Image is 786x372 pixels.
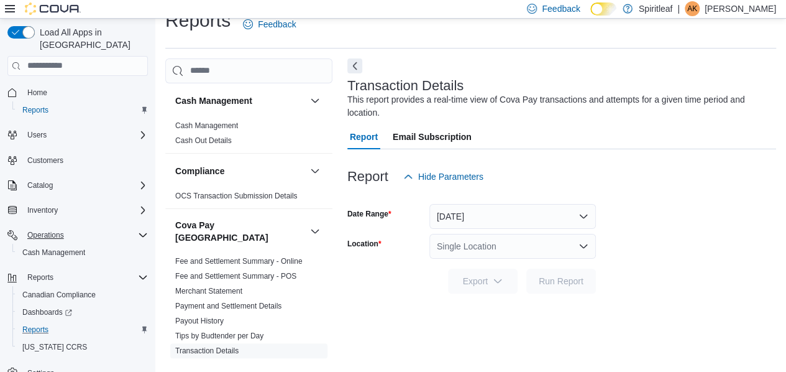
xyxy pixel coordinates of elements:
span: Operations [22,228,148,243]
span: Cash Out Details [175,136,232,146]
a: Customers [22,153,68,168]
button: Reports [22,270,58,285]
button: [US_STATE] CCRS [12,338,153,356]
button: Hide Parameters [398,164,488,189]
a: Feedback [238,12,301,37]
button: Compliance [308,164,322,179]
span: Export [455,269,510,294]
span: Customers [22,152,148,168]
span: Transaction Details [175,346,239,356]
a: Fee and Settlement Summary - POS [175,272,296,281]
h3: Transaction Details [347,78,464,93]
div: This report provides a real-time view of Cova Pay transactions and attempts for a given time peri... [347,93,770,119]
a: Dashboards [12,304,153,321]
a: Home [22,85,52,100]
button: Catalog [22,178,58,193]
a: Reports [17,103,53,118]
span: Reports [22,270,148,285]
button: Compliance [175,165,305,177]
img: Cova [25,2,81,15]
button: Inventory [2,202,153,219]
span: Home [22,85,148,100]
h3: Report [347,169,388,184]
div: Cash Management [165,118,332,153]
span: Run Report [539,275,583,287]
span: Payment and Settlement Details [175,301,281,311]
button: Cash Management [12,244,153,261]
span: Reports [17,103,148,118]
span: [US_STATE] CCRS [22,342,87,352]
button: Cova Pay [GEOGRAPHIC_DATA] [308,224,322,239]
span: Dashboards [17,305,148,320]
span: Feedback [258,18,296,30]
span: OCS Transaction Submission Details [175,191,298,201]
button: Cova Pay [GEOGRAPHIC_DATA] [175,219,305,244]
span: Email Subscription [393,124,472,149]
span: Fee and Settlement Summary - Online [175,256,303,266]
a: Dashboards [17,305,77,320]
a: Merchant Statement [175,287,242,295]
span: AK [687,1,697,16]
span: Catalog [22,178,148,193]
input: Dark Mode [590,2,616,16]
a: OCS Transaction Submission Details [175,192,298,200]
h3: Compliance [175,165,224,177]
button: Reports [12,101,153,119]
span: Operations [27,230,64,240]
label: Location [347,239,382,249]
button: Reports [12,321,153,338]
span: Hide Parameters [418,170,483,183]
button: Export [448,269,518,294]
a: Payout History [175,317,224,325]
div: Cova Pay [GEOGRAPHIC_DATA] [165,254,332,363]
button: Canadian Compliance [12,286,153,304]
button: Catalog [2,177,153,194]
a: Cash Management [175,121,238,130]
a: Fee and Settlement Summary - Online [175,257,303,266]
a: Cash Out Details [175,136,232,145]
button: [DATE] [429,204,596,229]
button: Users [2,126,153,144]
button: Reports [2,269,153,286]
p: Spiritleaf [639,1,672,16]
span: Merchant Statement [175,286,242,296]
p: [PERSON_NAME] [705,1,776,16]
span: Tips by Budtender per Day [175,331,263,341]
span: Canadian Compliance [17,287,148,302]
span: Reports [17,322,148,337]
span: Feedback [542,2,580,15]
button: Open list of options [578,241,588,251]
span: Dashboards [22,307,72,317]
a: [US_STATE] CCRS [17,340,92,355]
div: Compliance [165,188,332,208]
span: Inventory [22,203,148,218]
button: Operations [2,226,153,244]
a: Reports [17,322,53,337]
button: Inventory [22,203,63,218]
span: Inventory [27,205,58,215]
button: Users [22,128,52,142]
a: Cash Management [17,245,90,260]
span: Canadian Compliance [22,290,96,300]
span: Catalog [27,180,53,190]
span: Washington CCRS [17,340,148,355]
a: Tips by Budtender per Day [175,332,263,340]
span: Users [27,130,47,140]
button: Customers [2,151,153,169]
span: Report [350,124,378,149]
label: Date Range [347,209,391,219]
span: Users [22,128,148,142]
span: Home [27,88,47,98]
span: Payout History [175,316,224,326]
span: Reports [27,272,53,282]
a: Transaction Details [175,346,239,355]
div: Anshu K [685,1,700,16]
a: Payment and Settlement Details [175,302,281,310]
button: Run Report [526,269,596,294]
a: Canadian Compliance [17,287,101,302]
button: Next [347,58,362,73]
button: Operations [22,228,69,243]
